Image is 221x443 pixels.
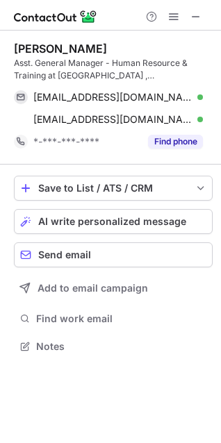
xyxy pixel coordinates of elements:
span: Add to email campaign [38,283,148,294]
button: Notes [14,337,213,356]
span: Send email [38,249,91,260]
span: [EMAIL_ADDRESS][DOMAIN_NAME] [33,91,193,103]
div: Save to List / ATS / CRM [38,183,188,194]
span: Find work email [36,312,207,325]
button: AI write personalized message [14,209,213,234]
button: save-profile-one-click [14,176,213,201]
span: AI write personalized message [38,216,186,227]
button: Send email [14,242,213,267]
button: Reveal Button [148,135,203,149]
div: Asst. General Manager - Human Resource & Training at [GEOGRAPHIC_DATA] , [GEOGRAPHIC_DATA], [GEOG... [14,57,213,82]
button: Find work email [14,309,213,328]
span: [EMAIL_ADDRESS][DOMAIN_NAME] [33,113,193,126]
div: [PERSON_NAME] [14,42,107,56]
img: ContactOut v5.3.10 [14,8,97,25]
span: Notes [36,340,207,353]
button: Add to email campaign [14,276,213,301]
